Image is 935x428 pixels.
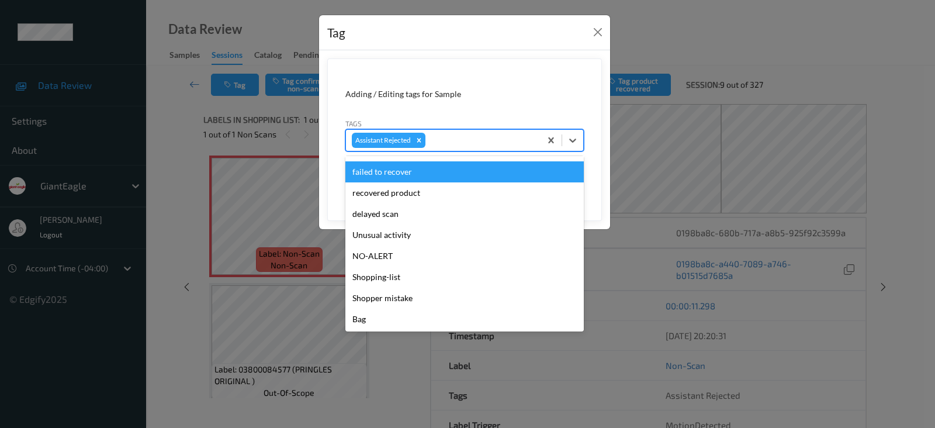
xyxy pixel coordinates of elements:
[590,24,606,40] button: Close
[345,118,362,129] label: Tags
[345,161,584,182] div: failed to recover
[345,309,584,330] div: Bag
[345,203,584,225] div: delayed scan
[345,225,584,246] div: Unusual activity
[345,267,584,288] div: Shopping-list
[345,182,584,203] div: recovered product
[345,246,584,267] div: NO-ALERT
[345,288,584,309] div: Shopper mistake
[327,23,345,42] div: Tag
[413,133,425,148] div: Remove Assistant Rejected
[345,88,584,100] div: Adding / Editing tags for Sample
[352,133,413,148] div: Assistant Rejected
